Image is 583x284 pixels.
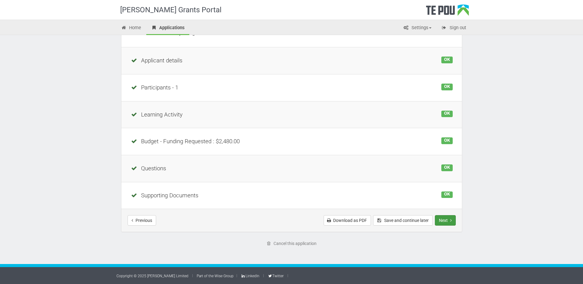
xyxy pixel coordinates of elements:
[441,84,452,90] div: OK
[435,215,456,226] button: Next step
[324,215,371,226] a: Download as PDF
[131,84,453,92] div: Participants - 1
[131,137,453,146] div: Budget - Funding Requested : $2,480.00
[268,274,284,278] a: Twitter
[146,22,189,35] a: Applications
[116,274,188,278] a: Copyright © 2025 [PERSON_NAME] Limited
[426,4,469,20] div: Te Pou Logo
[441,191,452,198] div: OK
[197,274,234,278] a: Part of the Wise Group
[131,111,453,119] div: Learning Activity
[441,164,452,171] div: OK
[441,137,452,144] div: OK
[128,215,156,226] button: Previous step
[441,111,452,117] div: OK
[262,238,321,249] a: Cancel this application
[241,274,259,278] a: LinkedIn
[399,22,436,35] a: Settings
[131,164,453,173] div: Questions
[441,57,452,63] div: OK
[131,191,453,200] div: Supporting Documents
[131,57,453,65] div: Applicant details
[373,215,433,226] button: Save and continue later
[437,22,471,35] a: Sign out
[116,22,146,35] a: Home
